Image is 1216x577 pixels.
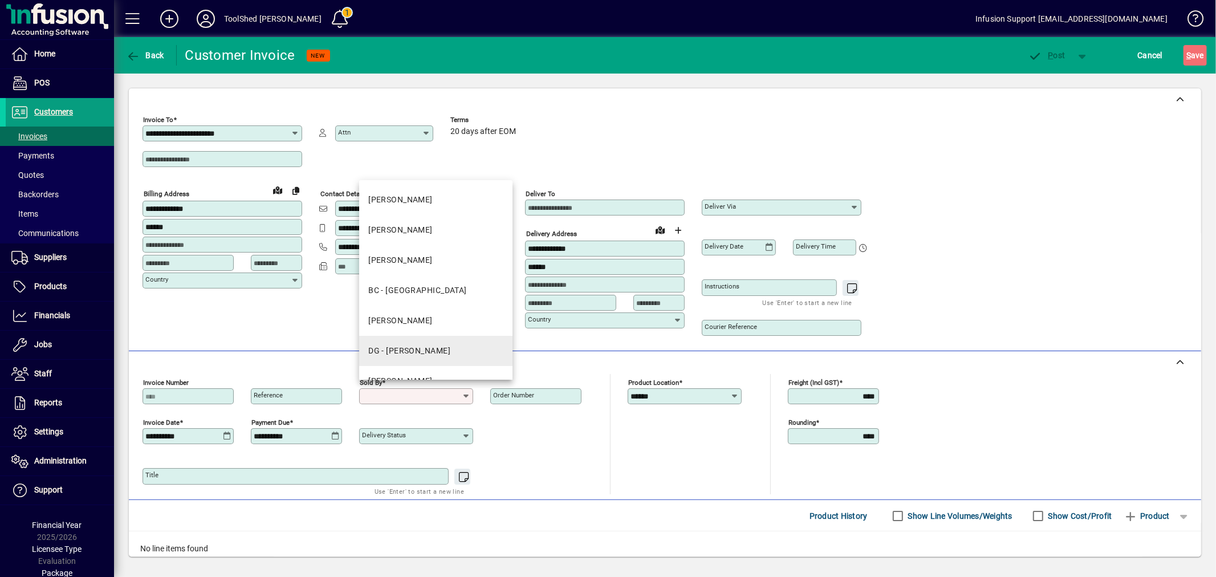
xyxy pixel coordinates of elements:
a: Support [6,476,114,505]
a: Communications [6,224,114,243]
mat-option: BC - Brittany [359,275,513,306]
span: Jobs [34,340,52,349]
span: P [1048,51,1054,60]
mat-label: Deliver via [705,202,736,210]
span: Cancel [1138,46,1163,64]
mat-label: Deliver To [526,190,555,198]
div: [PERSON_NAME] [368,315,433,327]
div: BC - [GEOGRAPHIC_DATA] [368,285,467,296]
mat-label: Delivery date [705,242,743,250]
span: Product [1124,507,1170,525]
span: Communications [11,229,79,238]
span: Invoices [11,132,47,141]
mat-label: Instructions [705,282,739,290]
span: S [1186,51,1191,60]
button: Back [123,45,167,66]
a: Invoices [6,127,114,146]
div: No line items found [129,531,1201,566]
a: Home [6,40,114,68]
a: POS [6,69,114,97]
mat-option: CL - Colin L [359,306,513,336]
div: DG - [PERSON_NAME] [368,345,450,357]
button: Save [1184,45,1207,66]
mat-option: BRENT - Brent [359,245,513,275]
a: Payments [6,146,114,165]
mat-label: Invoice date [143,418,180,426]
mat-label: Payment due [251,418,290,426]
div: [PERSON_NAME] [368,375,433,387]
button: Add [151,9,188,29]
a: Administration [6,447,114,476]
span: Financial Year [32,521,82,530]
a: Suppliers [6,243,114,272]
a: Products [6,273,114,301]
span: Quotes [11,170,44,180]
mat-option: BOJAMMA - Boj [359,215,513,245]
span: NEW [311,52,326,59]
mat-label: Title [145,471,158,479]
span: ost [1028,51,1065,60]
span: Home [34,49,55,58]
span: Licensee Type [32,545,82,554]
span: POS [34,78,50,87]
a: View on map [269,181,287,199]
mat-label: Order number [493,391,534,399]
mat-label: Invoice number [143,379,189,387]
mat-option: BM - Bob [359,185,513,215]
a: View on map [651,221,669,239]
mat-label: Courier Reference [705,323,757,331]
mat-label: Country [528,315,551,323]
app-page-header-button: Back [114,45,177,66]
mat-label: Product location [628,379,679,387]
div: Infusion Support [EMAIL_ADDRESS][DOMAIN_NAME] [975,10,1168,28]
mat-label: Freight (incl GST) [788,379,839,387]
mat-label: Delivery time [796,242,836,250]
button: Profile [188,9,224,29]
button: Cancel [1135,45,1166,66]
button: Product History [805,506,872,526]
mat-label: Sold by [360,379,382,387]
div: [PERSON_NAME] [368,194,433,206]
mat-option: DG - Donna Galope [359,336,513,366]
mat-label: Invoice To [143,116,173,124]
mat-label: Reference [254,391,283,399]
div: [PERSON_NAME] [368,224,433,236]
span: Items [11,209,38,218]
span: 20 days after EOM [450,127,516,136]
a: Jobs [6,331,114,359]
span: Financials [34,311,70,320]
a: Backorders [6,185,114,204]
a: Staff [6,360,114,388]
div: Customer Invoice [185,46,295,64]
button: Choose address [669,221,688,239]
mat-hint: Use 'Enter' to start a new line [763,296,852,309]
span: Staff [34,369,52,378]
span: Suppliers [34,253,67,262]
button: Copy to Delivery address [287,181,305,200]
label: Show Line Volumes/Weights [906,510,1012,522]
span: ave [1186,46,1204,64]
span: Payments [11,151,54,160]
span: Customers [34,107,73,116]
a: Settings [6,418,114,446]
span: Reports [34,398,62,407]
span: Back [126,51,164,60]
div: [PERSON_NAME] [368,254,433,266]
mat-label: Delivery status [362,431,406,439]
mat-hint: Use 'Enter' to start a new line [375,485,464,498]
a: Financials [6,302,114,330]
button: Post [1023,45,1071,66]
mat-label: Country [145,275,168,283]
span: Products [34,282,67,291]
span: Terms [450,116,519,124]
a: Knowledge Base [1179,2,1202,39]
label: Show Cost/Profit [1046,510,1112,522]
a: Items [6,204,114,224]
mat-option: JU - John U [359,366,513,396]
mat-label: Rounding [788,418,816,426]
span: Product History [810,507,868,525]
span: Backorders [11,190,59,199]
a: Reports [6,389,114,417]
a: Quotes [6,165,114,185]
mat-label: Attn [338,128,351,136]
